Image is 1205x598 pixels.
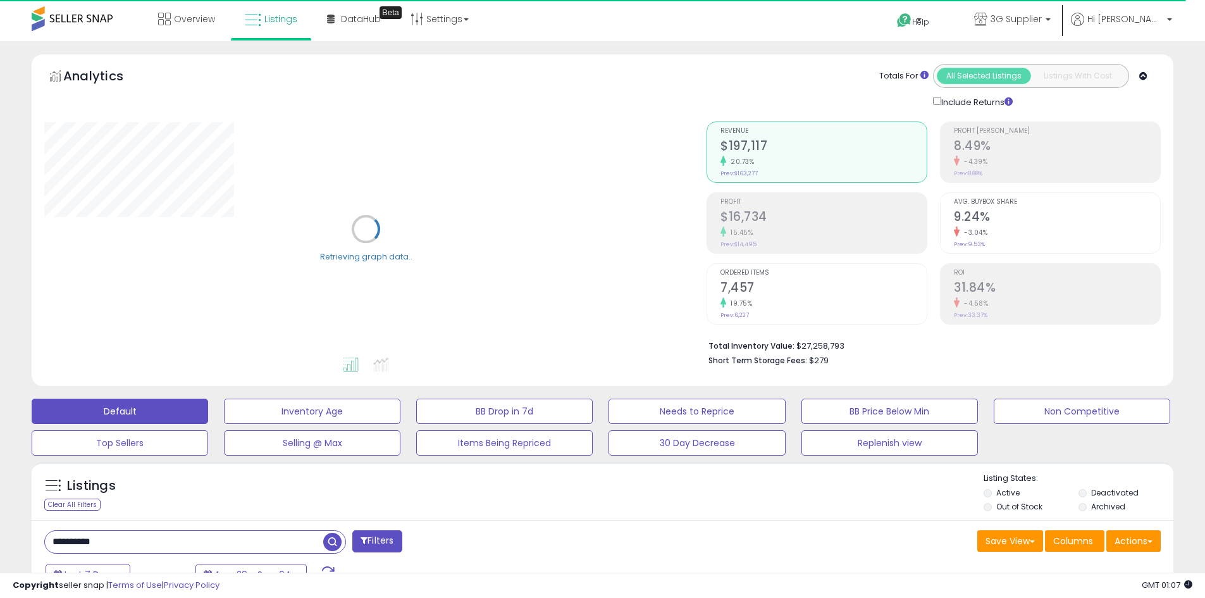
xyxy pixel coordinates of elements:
[887,3,954,41] a: Help
[924,94,1028,109] div: Include Returns
[44,499,101,511] div: Clear All Filters
[720,139,927,156] h2: $197,117
[937,68,1031,84] button: All Selected Listings
[720,270,927,277] span: Ordered Items
[977,530,1043,552] button: Save View
[708,340,794,351] b: Total Inventory Value:
[720,128,927,135] span: Revenue
[708,337,1151,352] li: $27,258,793
[1091,487,1139,498] label: Deactivated
[1091,501,1125,512] label: Archived
[912,16,929,27] span: Help
[991,13,1042,25] span: 3G Supplier
[954,270,1160,277] span: ROI
[380,6,402,19] div: Tooltip anchor
[1071,13,1172,41] a: Hi [PERSON_NAME]
[720,209,927,227] h2: $16,734
[67,477,116,495] h5: Listings
[954,170,982,177] small: Prev: 8.88%
[954,139,1160,156] h2: 8.49%
[65,568,114,581] span: Last 7 Days
[954,209,1160,227] h2: 9.24%
[720,280,927,297] h2: 7,457
[416,399,593,424] button: BB Drop in 7d
[46,564,130,585] button: Last 7 Days
[1045,530,1104,552] button: Columns
[341,13,381,25] span: DataHub
[132,570,190,582] span: Compared to:
[320,251,412,262] div: Retrieving graph data..
[960,299,988,308] small: -4.58%
[224,430,400,456] button: Selling @ Max
[174,13,215,25] span: Overview
[195,564,307,585] button: Aug-29 - Sep-04
[801,430,978,456] button: Replenish view
[720,311,749,319] small: Prev: 6,227
[708,355,807,366] b: Short Term Storage Fees:
[984,473,1173,485] p: Listing States:
[164,579,219,591] a: Privacy Policy
[13,580,219,592] div: seller snap | |
[996,487,1020,498] label: Active
[609,399,785,424] button: Needs to Reprice
[63,67,148,88] h5: Analytics
[1142,579,1192,591] span: 2025-09-12 01:07 GMT
[609,430,785,456] button: 30 Day Decrease
[416,430,593,456] button: Items Being Repriced
[108,579,162,591] a: Terms of Use
[954,128,1160,135] span: Profit [PERSON_NAME]
[994,399,1170,424] button: Non Competitive
[954,280,1160,297] h2: 31.84%
[960,228,987,237] small: -3.04%
[960,157,987,166] small: -4.39%
[809,354,829,366] span: $279
[224,399,400,424] button: Inventory Age
[726,157,754,166] small: 20.73%
[1053,535,1093,547] span: Columns
[13,579,59,591] strong: Copyright
[720,240,757,248] small: Prev: $14,495
[32,399,208,424] button: Default
[726,228,753,237] small: 15.45%
[726,299,752,308] small: 19.75%
[352,530,402,552] button: Filters
[1087,13,1163,25] span: Hi [PERSON_NAME]
[214,568,291,581] span: Aug-29 - Sep-04
[896,13,912,28] i: Get Help
[1030,68,1125,84] button: Listings With Cost
[720,170,758,177] small: Prev: $163,277
[32,430,208,456] button: Top Sellers
[720,199,927,206] span: Profit
[879,70,929,82] div: Totals For
[801,399,978,424] button: BB Price Below Min
[996,501,1042,512] label: Out of Stock
[954,240,985,248] small: Prev: 9.53%
[264,13,297,25] span: Listings
[954,311,987,319] small: Prev: 33.37%
[954,199,1160,206] span: Avg. Buybox Share
[1106,530,1161,552] button: Actions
